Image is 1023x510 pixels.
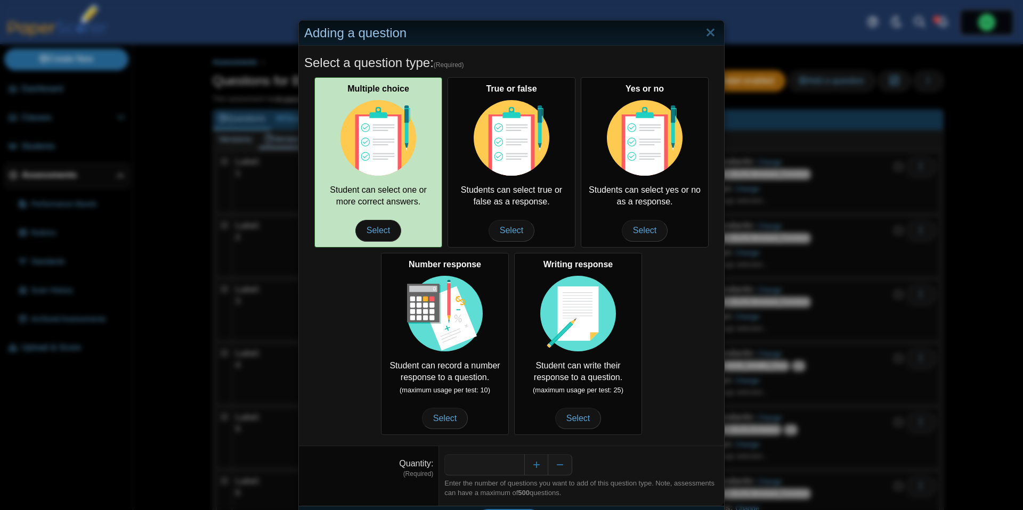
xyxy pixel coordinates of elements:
span: Select [622,220,668,241]
b: Writing response [543,260,613,269]
b: 500 [518,489,530,497]
b: True or false [486,84,537,93]
div: Students can select yes or no as a response. [581,77,709,248]
button: Increase [524,454,548,475]
h5: Select a question type: [304,54,719,72]
a: Close [702,24,719,42]
div: Enter the number of questions you want to add of this question type. Note, assessments can have a... [444,479,719,498]
small: (maximum usage per test: 10) [400,386,490,394]
span: Select [555,408,601,429]
small: (maximum usage per test: 25) [533,386,623,394]
div: Student can write their response to a question. [514,253,642,435]
b: Yes or no [626,84,664,93]
img: item-type-number-response.svg [407,276,483,351]
label: Quantity [399,459,433,468]
img: item-type-writing-response.svg [540,276,616,351]
dfn: (Required) [304,470,433,479]
div: Student can record a number response to a question. [381,253,509,435]
img: item-type-multiple-choice.svg [474,100,549,176]
img: item-type-multiple-choice.svg [607,100,683,176]
b: Number response [409,260,481,269]
button: Decrease [548,454,572,475]
div: Students can select true or false as a response. [448,77,575,248]
img: item-type-multiple-choice.svg [340,100,416,176]
span: Select [489,220,534,241]
span: Select [355,220,401,241]
div: Student can select one or more correct answers. [314,77,442,248]
span: (Required) [434,61,464,70]
div: Adding a question [299,21,724,46]
span: Select [422,408,468,429]
b: Multiple choice [347,84,409,93]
